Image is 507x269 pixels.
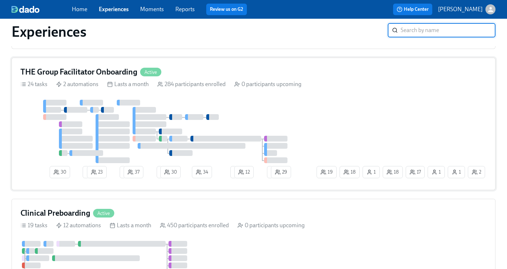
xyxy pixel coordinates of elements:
button: 4 [83,166,100,178]
input: Search by name [401,23,496,37]
button: 2 [157,166,174,178]
button: 30 [50,166,70,178]
span: 17 [410,169,421,176]
div: Lasts a month [110,221,151,229]
div: 284 participants enrolled [157,80,226,88]
div: 24 tasks [20,80,47,88]
a: Review us on G2 [210,6,243,13]
button: 2 [468,166,485,178]
button: 12 [234,166,254,178]
a: Experiences [99,6,129,13]
button: 34 [192,166,212,178]
span: 34 [196,169,208,176]
span: 18 [344,169,356,176]
button: 18 [383,166,403,178]
div: 19 tasks [20,221,47,229]
button: 2 [120,166,137,178]
p: [PERSON_NAME] [438,5,483,13]
div: 2 automations [56,80,98,88]
span: 18 [387,169,399,176]
button: 17 [406,166,425,178]
span: 19 [321,169,333,176]
button: 1 [428,166,445,178]
span: 30 [54,169,66,176]
button: Help Center [393,4,432,15]
button: 18 [340,166,360,178]
h4: Clinical Preboarding [20,208,90,219]
button: 19 [317,166,337,178]
span: 2 [472,169,481,176]
span: 23 [91,169,103,176]
button: 1 [363,166,380,178]
img: dado [11,6,40,13]
div: 0 participants upcoming [238,221,305,229]
span: 37 [128,169,139,176]
div: Lasts a month [107,80,149,88]
button: 2 [267,166,284,178]
a: Reports [175,6,195,13]
h4: THE Group Facilitator Onboarding [20,67,137,77]
div: 450 participants enrolled [160,221,229,229]
a: THE Group Facilitator OnboardingActive24 tasks 2 automations Lasts a month 284 participants enrol... [11,58,496,190]
span: 1 [367,169,376,176]
span: Active [93,211,114,216]
div: 0 participants upcoming [234,80,301,88]
button: Review us on G2 [206,4,247,15]
button: 1 [448,166,465,178]
a: Home [72,6,87,13]
button: 30 [160,166,181,178]
h1: Experiences [11,23,87,40]
button: 37 [124,166,143,178]
button: 23 [87,166,107,178]
button: [PERSON_NAME] [438,4,496,14]
a: Moments [140,6,164,13]
span: 1 [432,169,441,176]
span: 30 [164,169,177,176]
span: 12 [238,169,250,176]
span: 29 [275,169,287,176]
button: 29 [271,166,291,178]
span: Help Center [397,6,429,13]
div: 12 automations [56,221,101,229]
button: 2 [230,166,248,178]
span: 1 [452,169,461,176]
span: Active [140,70,161,75]
a: dado [11,6,72,13]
